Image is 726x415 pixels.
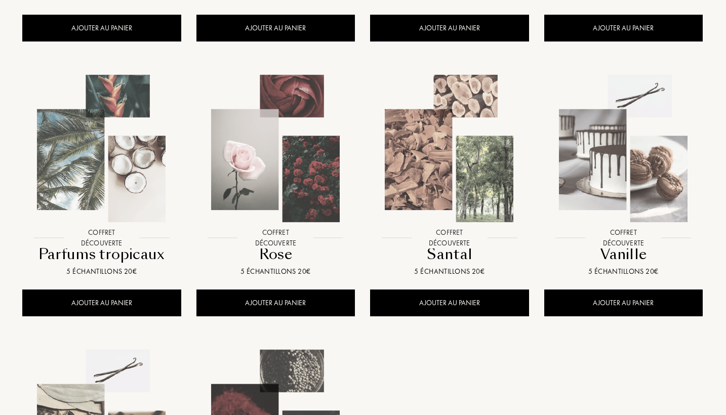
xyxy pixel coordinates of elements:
div: 5 échantillons 20€ [548,266,699,277]
img: Vanille [545,70,702,227]
div: AJOUTER AU PANIER [196,15,355,41]
div: AJOUTER AU PANIER [544,15,703,41]
div: 5 échantillons 20€ [26,266,177,277]
div: AJOUTER AU PANIER [544,289,703,316]
div: 5 échantillons 20€ [374,266,525,277]
div: AJOUTER AU PANIER [370,15,529,41]
div: AJOUTER AU PANIER [22,15,181,41]
img: Rose [197,70,354,227]
img: Parfums tropicaux [23,70,180,227]
div: 5 échantillons 20€ [200,266,351,277]
div: AJOUTER AU PANIER [370,289,529,316]
div: AJOUTER AU PANIER [22,289,181,316]
img: Santal [371,70,528,227]
div: AJOUTER AU PANIER [196,289,355,316]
